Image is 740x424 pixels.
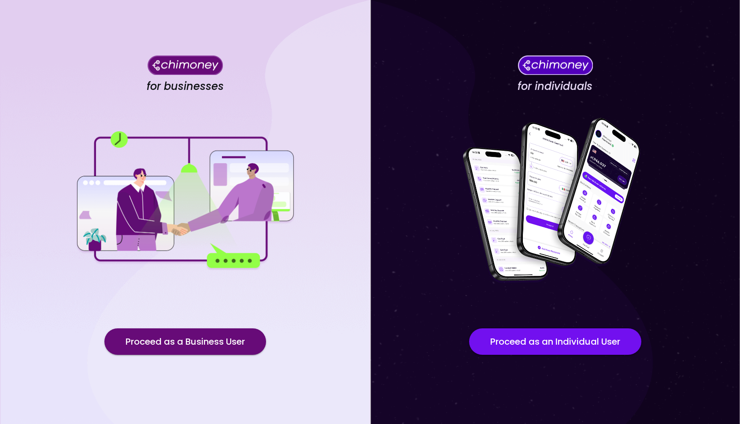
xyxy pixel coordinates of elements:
[445,113,665,289] img: for individuals
[148,55,223,75] img: Chimoney for businesses
[518,55,593,75] img: Chimoney for individuals
[469,328,641,355] button: Proceed as an Individual User
[75,131,295,270] img: for businesses
[147,80,224,93] h4: for businesses
[104,328,266,355] button: Proceed as a Business User
[518,80,592,93] h4: for individuals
